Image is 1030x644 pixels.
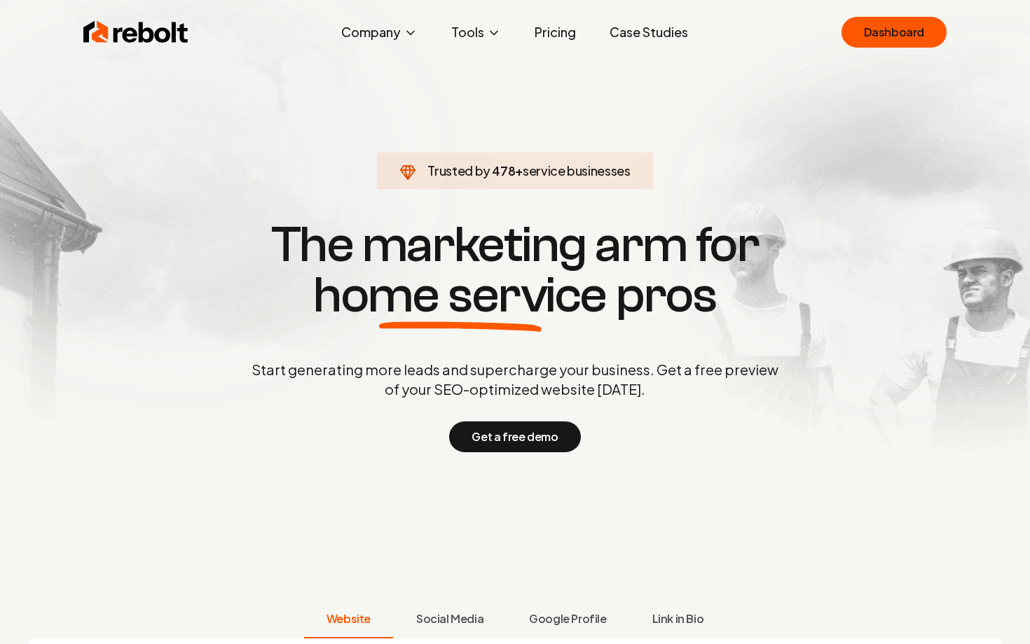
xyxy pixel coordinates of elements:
[179,220,851,321] h1: The marketing arm for pros
[506,602,629,638] button: Google Profile
[598,18,699,46] a: Case Studies
[313,270,607,321] span: home service
[427,162,490,178] span: Trusted by
[440,18,512,46] button: Tools
[492,161,515,181] span: 478
[523,18,587,46] a: Pricing
[523,162,631,178] span: service businesses
[83,18,188,46] img: Rebolt Logo
[515,162,523,178] span: +
[330,18,429,46] button: Company
[304,602,393,638] button: Website
[629,602,727,638] button: Link in Bio
[529,610,606,627] span: Google Profile
[652,610,704,627] span: Link in Bio
[249,360,781,399] p: Start generating more leads and supercharge your business. Get a free preview of your SEO-optimiz...
[842,17,947,48] a: Dashboard
[416,610,483,627] span: Social Media
[449,421,580,452] button: Get a free demo
[327,610,371,627] span: Website
[393,602,506,638] button: Social Media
